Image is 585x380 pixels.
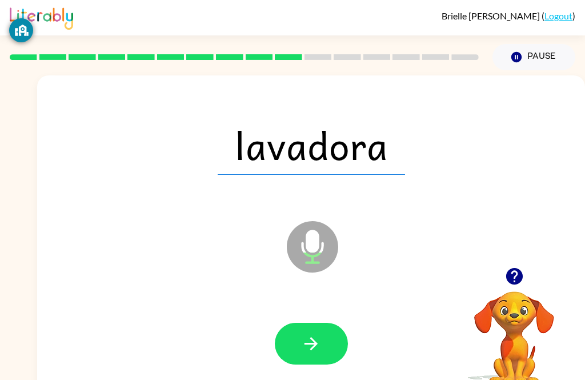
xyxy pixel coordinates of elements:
[442,10,575,21] div: ( )
[10,5,73,30] img: Literably
[218,115,405,175] span: lavadora
[544,10,572,21] a: Logout
[9,18,33,42] button: GoGuardian Privacy Information
[442,10,542,21] span: Brielle [PERSON_NAME]
[492,44,575,70] button: Pause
